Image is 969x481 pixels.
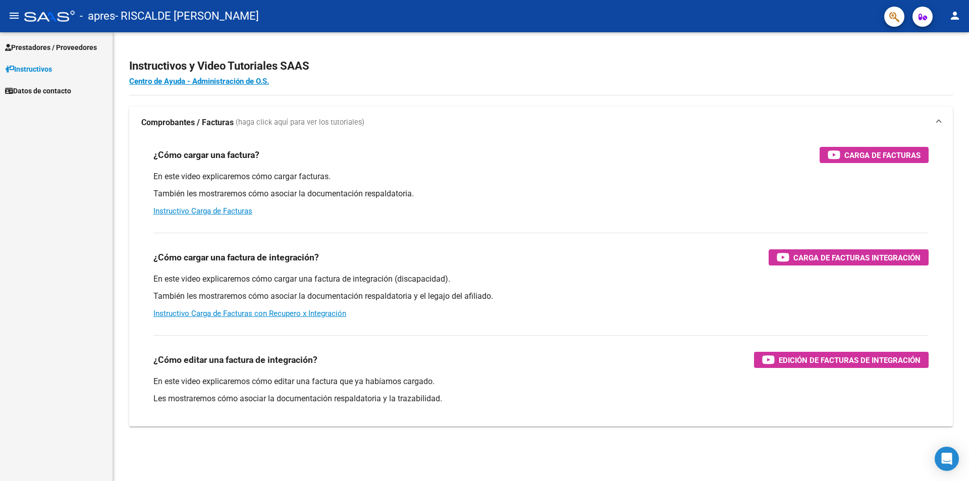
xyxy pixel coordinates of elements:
span: Prestadores / Proveedores [5,42,97,53]
p: En este video explicaremos cómo cargar facturas. [153,171,929,182]
span: Carga de Facturas [844,149,921,162]
button: Edición de Facturas de integración [754,352,929,368]
span: Datos de contacto [5,85,71,96]
p: Les mostraremos cómo asociar la documentación respaldatoria y la trazabilidad. [153,393,929,404]
h3: ¿Cómo cargar una factura de integración? [153,250,319,264]
a: Centro de Ayuda - Administración de O.S. [129,77,269,86]
span: Edición de Facturas de integración [779,354,921,366]
mat-icon: menu [8,10,20,22]
p: En este video explicaremos cómo editar una factura que ya habíamos cargado. [153,376,929,387]
p: También les mostraremos cómo asociar la documentación respaldatoria. [153,188,929,199]
a: Instructivo Carga de Facturas [153,206,252,216]
strong: Comprobantes / Facturas [141,117,234,128]
div: Open Intercom Messenger [935,447,959,471]
p: En este video explicaremos cómo cargar una factura de integración (discapacidad). [153,274,929,285]
mat-icon: person [949,10,961,22]
h3: ¿Cómo cargar una factura? [153,148,259,162]
h2: Instructivos y Video Tutoriales SAAS [129,57,953,76]
mat-expansion-panel-header: Comprobantes / Facturas (haga click aquí para ver los tutoriales) [129,106,953,139]
p: También les mostraremos cómo asociar la documentación respaldatoria y el legajo del afiliado. [153,291,929,302]
button: Carga de Facturas [820,147,929,163]
span: - apres [80,5,115,27]
a: Instructivo Carga de Facturas con Recupero x Integración [153,309,346,318]
button: Carga de Facturas Integración [769,249,929,265]
span: (haga click aquí para ver los tutoriales) [236,117,364,128]
span: Instructivos [5,64,52,75]
div: Comprobantes / Facturas (haga click aquí para ver los tutoriales) [129,139,953,426]
span: - RISCALDE [PERSON_NAME] [115,5,259,27]
span: Carga de Facturas Integración [793,251,921,264]
h3: ¿Cómo editar una factura de integración? [153,353,317,367]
